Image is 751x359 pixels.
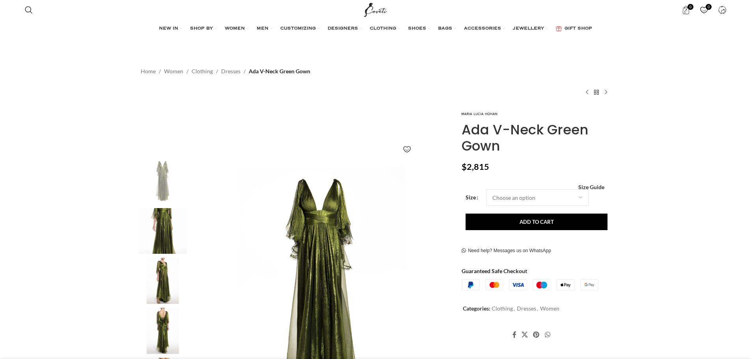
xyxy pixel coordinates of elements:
[462,162,489,172] bdi: 2,815
[540,305,559,312] a: Women
[225,21,249,37] a: WOMEN
[696,2,712,18] div: My Wishlist
[517,305,536,312] a: Dresses
[139,208,187,254] img: Maria Lucia Hohan Dresses
[139,158,187,204] img: Maria Lucia Hohan gown
[556,26,562,31] img: GiftBag
[249,67,310,76] span: Ada V-Neck Green Gown
[542,329,553,340] a: WhatsApp social link
[370,21,400,37] a: CLOTHING
[466,214,608,230] button: Add to cart
[565,26,592,32] span: GIFT SHOP
[462,268,527,274] strong: Guaranteed Safe Checkout
[514,304,515,313] span: ,
[531,329,542,340] a: Pinterest social link
[510,329,519,340] a: Facebook social link
[221,67,240,76] a: Dresses
[601,87,611,97] a: Next product
[159,26,178,32] span: NEW IN
[328,21,362,37] a: DESIGNERS
[556,21,592,37] a: GIFT SHOP
[192,67,213,76] a: Clothing
[464,26,501,32] span: ACCESSORIES
[164,67,183,76] a: Women
[328,26,358,32] span: DESIGNERS
[141,67,310,76] nav: Breadcrumb
[466,193,478,202] label: Size
[438,21,456,37] a: BAGS
[513,21,548,37] a: JEWELLERY
[462,113,497,115] img: Maria Lucia Hohan
[362,6,389,13] a: Site logo
[463,305,490,312] span: Categories:
[462,248,551,254] a: Need help? Messages us on WhatsApp
[159,21,182,37] a: NEW IN
[582,87,592,97] a: Previous product
[408,26,426,32] span: SHOES
[688,4,693,10] span: 0
[141,67,156,76] a: Home
[280,21,320,37] a: CUSTOMIZING
[280,26,316,32] span: CUSTOMIZING
[462,122,610,154] h1: Ada V-Neck Green Gown
[21,21,731,37] div: Main navigation
[706,4,712,10] span: 0
[225,26,245,32] span: WOMEN
[21,2,37,18] a: Search
[190,21,217,37] a: SHOP BY
[678,2,694,18] a: 0
[519,329,531,340] a: X social link
[190,26,213,32] span: SHOP BY
[492,305,513,312] a: Clothing
[438,26,452,32] span: BAGS
[537,304,538,313] span: ,
[408,21,430,37] a: SHOES
[462,279,598,290] img: guaranteed-safe-checkout-bordered.j
[462,162,467,172] span: $
[464,21,505,37] a: ACCESSORIES
[513,26,544,32] span: JEWELLERY
[257,26,268,32] span: MEN
[370,26,396,32] span: CLOTHING
[139,258,187,304] img: Maria Lucia Hohan dress
[257,21,272,37] a: MEN
[139,308,187,354] img: Maria Lucia Hohan Ada V-Neck Green Gown
[696,2,712,18] a: 0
